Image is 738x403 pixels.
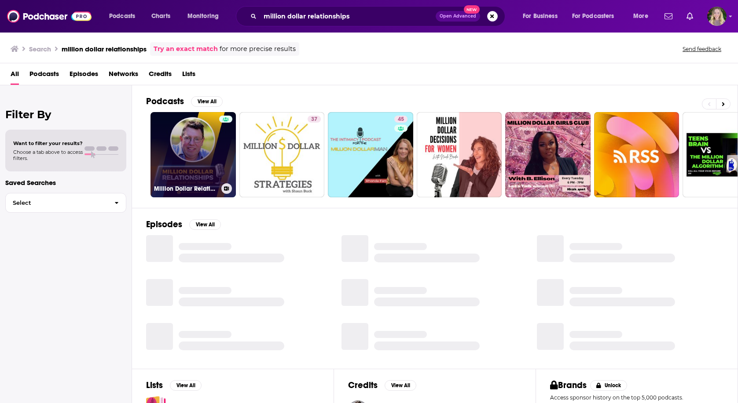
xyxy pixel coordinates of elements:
h2: Podcasts [146,96,184,107]
input: Search podcasts, credits, & more... [260,9,436,23]
h2: Filter By [5,108,126,121]
button: View All [385,380,416,391]
span: Open Advanced [440,14,476,18]
span: for more precise results [220,44,296,54]
a: EpisodesView All [146,219,221,230]
span: 45 [398,115,404,124]
img: Podchaser - Follow, Share and Rate Podcasts [7,8,92,25]
p: Access sponsor history on the top 5,000 podcasts. [550,394,723,401]
a: Episodes [70,67,98,85]
button: open menu [517,9,569,23]
h3: Million Dollar Relationships [154,185,218,192]
button: Open AdvancedNew [436,11,480,22]
span: 37 [311,115,317,124]
button: Select [5,193,126,213]
h2: Credits [348,380,378,391]
a: 37 [308,116,321,123]
button: open menu [566,9,627,23]
button: View All [191,96,223,107]
span: Want to filter your results? [13,140,83,146]
button: open menu [181,9,230,23]
span: Podcasts [109,10,135,22]
span: Monitoring [187,10,219,22]
a: Show notifications dropdown [683,9,697,24]
span: Select [6,200,107,206]
span: Choose a tab above to access filters. [13,149,83,161]
a: Credits [149,67,172,85]
button: View All [170,380,202,391]
button: Show profile menu [707,7,727,26]
a: PodcastsView All [146,96,223,107]
a: Show notifications dropdown [661,9,676,24]
span: Logged in as lauren19365 [707,7,727,26]
button: open menu [103,9,147,23]
span: New [464,5,480,14]
span: For Podcasters [572,10,614,22]
span: Charts [151,10,170,22]
p: Saved Searches [5,178,126,187]
button: Unlock [590,380,628,391]
a: Try an exact match [154,44,218,54]
a: Podcasts [29,67,59,85]
a: 37 [239,112,325,197]
a: Million Dollar Relationships [151,112,236,197]
h3: million dollar relationships [62,45,147,53]
button: View All [189,219,221,230]
a: Lists [182,67,195,85]
h2: Episodes [146,219,182,230]
div: Search podcasts, credits, & more... [244,6,514,26]
span: For Business [523,10,558,22]
a: Charts [146,9,176,23]
a: ListsView All [146,380,202,391]
a: 45 [394,116,408,123]
a: 45 [328,112,413,197]
h2: Lists [146,380,163,391]
h3: Search [29,45,51,53]
button: Send feedback [680,45,724,53]
a: All [11,67,19,85]
img: User Profile [707,7,727,26]
a: CreditsView All [348,380,416,391]
a: Networks [109,67,138,85]
span: More [633,10,648,22]
button: open menu [627,9,659,23]
h2: Brands [550,380,587,391]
